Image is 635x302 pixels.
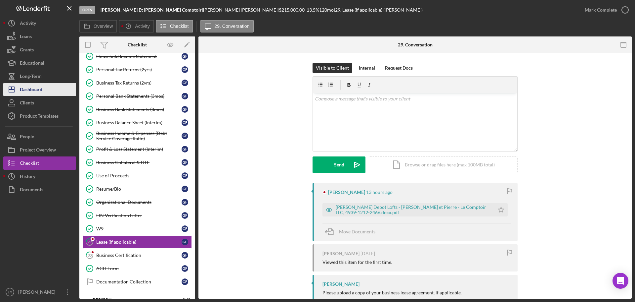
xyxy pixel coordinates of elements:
button: Checklist [3,156,76,170]
a: EIN Verification LetterGF [83,209,192,222]
div: G F [182,66,188,73]
div: Viewed this item for the first time. [322,260,392,265]
a: Business Balance Sheet (Interim)GF [83,116,192,129]
div: Business Bank Statements (3mos) [96,107,182,112]
div: Documentation Collection [96,279,182,284]
div: G F [182,186,188,192]
a: Project Overview [3,143,76,156]
label: Activity [135,24,149,29]
label: 29. Conversation [215,24,250,29]
div: Activity [20,17,36,31]
div: [PERSON_NAME] Depot Lofts - [PERSON_NAME] et Pierre - Le Comptoir LLC, 4939-1212-2466.docx.pdf [336,205,491,215]
b: [PERSON_NAME] Et [PERSON_NAME] Comptoir [101,7,202,13]
div: G F [182,239,188,245]
div: 29. Conversation [398,42,433,47]
a: Profit & Loss Statement (Interim)GF [83,143,192,156]
div: 0 / 12 [178,298,190,302]
div: Organizational Documents [96,200,182,205]
div: Household Income Statement [96,54,182,59]
div: Open Intercom Messenger [613,273,628,289]
button: Long-Term [3,70,76,83]
div: Educational [20,56,44,71]
button: History [3,170,76,183]
div: Request Docs [385,63,413,73]
div: Documents [20,183,43,198]
div: G F [182,133,188,139]
div: Business Tax Returns (2yrs) [96,80,182,86]
div: Decision [93,298,174,302]
div: G F [182,265,188,272]
div: Send [334,156,344,173]
button: Activity [119,20,154,32]
div: Checklist [128,42,147,47]
div: [PERSON_NAME] [322,251,360,256]
div: History [20,170,35,185]
a: Business Bank Statements (3mos)GF [83,103,192,116]
time: 2025-08-30 16:29 [366,190,393,195]
div: Business Certification [96,253,182,258]
div: G F [182,212,188,219]
div: Internal [359,63,375,73]
div: G F [182,225,188,232]
a: Business Income & Expenses (Debt Service Coverage Ratio)GF [83,129,192,143]
a: Business Collateral & DTEGF [83,156,192,169]
div: Business Balance Sheet (Interim) [96,120,182,125]
div: Checklist [20,156,39,171]
div: Grants [20,43,34,58]
div: | 29. Lease (if applicable) ([PERSON_NAME]) [334,7,423,13]
div: Loans [20,30,32,45]
div: Resume/Bio [96,186,182,192]
div: Profit & Loss Statement (Interim) [96,147,182,152]
div: Use of Proceeds [96,173,182,178]
div: Project Overview [20,143,56,158]
div: Long-Term [20,70,42,85]
div: G F [182,278,188,285]
div: G F [182,119,188,126]
div: G F [182,159,188,166]
button: Grants [3,43,76,56]
div: [PERSON_NAME] [328,190,365,195]
a: 29Lease (if applicable)GF [83,235,192,249]
button: 29. Conversation [200,20,254,32]
tspan: 29 [88,240,92,244]
div: Business Income & Expenses (Debt Service Coverage Ratio) [96,131,182,141]
div: Mark Complete [585,3,617,17]
a: ACH FormGF [83,262,192,275]
div: G F [182,199,188,206]
div: Clients [20,96,34,111]
div: G F [182,172,188,179]
div: G F [182,80,188,86]
div: Personal Bank Statements (3mos) [96,93,182,99]
text: LR [8,290,12,294]
div: G F [182,106,188,113]
a: W9GF [83,222,192,235]
a: 30Business CertificationGF [83,249,192,262]
a: Documents [3,183,76,196]
a: Organizational DocumentsGF [83,196,192,209]
tspan: 30 [88,253,92,257]
a: Personal Tax Returns (2yrs)GF [83,63,192,76]
button: Checklist [156,20,193,32]
a: Activity [3,17,76,30]
time: 2025-08-24 14:14 [360,251,375,256]
a: Clients [3,96,76,109]
div: [PERSON_NAME] [17,285,60,300]
a: Personal Bank Statements (3mos)GF [83,90,192,103]
a: Use of ProceedsGF [83,169,192,182]
div: Open [79,6,95,14]
button: Visible to Client [313,63,352,73]
div: Personal Tax Returns (2yrs) [96,67,182,72]
button: Request Docs [382,63,416,73]
a: Loans [3,30,76,43]
div: G F [182,53,188,60]
div: G F [182,93,188,99]
button: Product Templates [3,109,76,123]
a: Business Tax Returns (2yrs)GF [83,76,192,90]
button: Internal [356,63,378,73]
button: [PERSON_NAME] Depot Lofts - [PERSON_NAME] et Pierre - Le Comptoir LLC, 4939-1212-2466.docx.pdf [322,203,508,216]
